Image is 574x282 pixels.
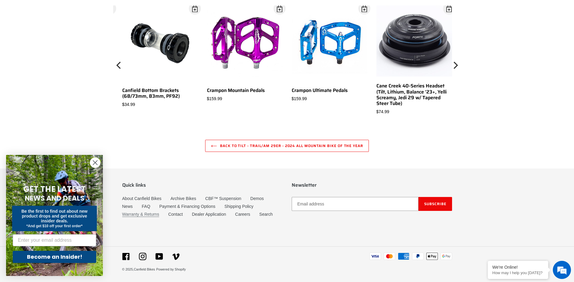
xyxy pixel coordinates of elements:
a: Back to TILT - Trail/AM 29er - 2024 All Mountain Bike of the Year [205,140,369,152]
button: Subscribe [418,197,452,211]
a: Search [259,212,273,217]
span: NEWS AND DEALS [25,193,84,203]
a: Shipping Policy [225,204,254,209]
a: FAQ [142,204,150,209]
div: Minimize live chat window [99,3,114,18]
a: Archive Bikes [170,196,196,201]
button: Next [449,5,461,125]
input: Enter your email address [13,234,96,246]
a: Payment & Financing Options [159,204,215,209]
p: Newsletter [292,182,452,188]
small: © 2025, [122,267,155,271]
span: *And get $10 off your first order* [26,224,82,228]
button: Close dialog [90,157,100,168]
span: Be the first to find out about new product drops and get exclusive insider deals. [21,209,88,223]
a: About Canfield Bikes [122,196,162,201]
span: Subscribe [424,201,446,207]
a: Demos [250,196,264,201]
a: Powered by Shopify [156,267,186,271]
p: How may I help you today? [492,271,544,275]
a: Warranty & Returns [122,212,159,217]
a: Contact [168,212,183,217]
span: We're online! [35,76,84,137]
a: Careers [235,212,250,217]
img: d_696896380_company_1647369064580_696896380 [19,30,34,45]
button: Previous [113,5,125,125]
a: CBF™ Suspension [205,196,241,201]
a: Canfield Bottom Brackets (68/73mm, 83mm, PF92) $34.99 Open Dialog Canfield Bottom Brackets (68/73... [122,5,198,108]
textarea: Type your message and hit 'Enter' [3,165,115,186]
input: Email address [292,197,418,211]
a: Canfield Bikes [134,267,155,271]
a: News [122,204,133,209]
div: Navigation go back [7,33,16,42]
span: GET THE LATEST [23,184,86,195]
div: We're Online! [492,265,544,270]
p: Quick links [122,182,283,188]
a: Dealer Application [192,212,226,217]
button: Become an Insider! [13,251,96,263]
div: Chat with us now [41,34,111,42]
